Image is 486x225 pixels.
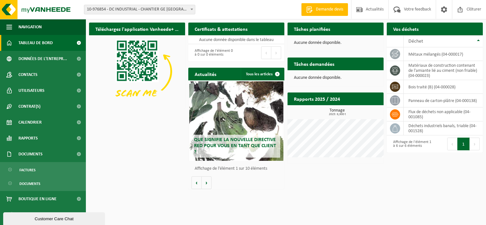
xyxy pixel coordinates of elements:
td: métaux mélangés (04-000017) [404,47,483,61]
td: bois traité (B) (04-000028) [404,80,483,94]
a: Demande devis [301,3,348,16]
a: Que signifie la nouvelle directive RED pour vous en tant que client ? [189,81,283,161]
h2: Actualités [188,68,223,80]
p: Aucune donnée disponible. [294,76,377,80]
h2: Tâches demandées [288,58,341,70]
button: Vorige [191,176,202,189]
a: Documents [2,177,84,189]
h2: Téléchargez l'application Vanheede+ maintenant! [89,23,185,35]
button: Next [470,138,480,150]
h2: Certificats & attestations [188,23,254,35]
div: Affichage de l'élément 1 à 6 sur 6 éléments [390,137,432,151]
span: Données de l'entrepr... [18,51,67,67]
span: Documents [19,178,40,190]
p: Aucune donnée disponible. [294,41,377,45]
span: Documents [18,146,43,162]
img: Download de VHEPlus App [89,35,185,107]
span: Contacts [18,67,38,83]
h2: Vos déchets [387,23,425,35]
td: Aucune donnée disponible dans le tableau [188,35,284,44]
span: Que signifie la nouvelle directive RED pour vous en tant que client ? [194,137,276,154]
h3: Tonnage [291,108,384,116]
span: Contrat(s) [18,99,40,114]
div: Affichage de l'élément 0 à 0 sur 0 éléments [191,46,233,60]
h2: Rapports 2025 / 2024 [288,92,346,105]
button: Previous [447,138,457,150]
button: 1 [457,138,470,150]
span: Demande devis [314,6,345,13]
button: Next [271,46,281,59]
span: Utilisateurs [18,83,45,99]
span: Boutique en ligne [18,191,57,207]
iframe: chat widget [3,211,106,225]
p: Affichage de l'élément 1 sur 10 éléments [195,167,281,171]
td: panneau de carton-plâtre (04-000138) [404,94,483,107]
span: 2025: 6,900 t [291,113,384,116]
span: Navigation [18,19,42,35]
td: matériaux de construction contenant de l'amiante lié au ciment (non friable) (04-000023) [404,61,483,80]
span: Déchet [408,39,423,44]
td: déchets industriels banals, triable (04-001528) [404,121,483,135]
span: Tableau de bord [18,35,53,51]
span: Rapports [18,130,38,146]
a: Tous les articles [241,68,284,80]
td: flux de déchets non applicable (04-001085) [404,107,483,121]
button: Previous [261,46,271,59]
a: Consulter les rapports [328,105,383,118]
span: Calendrier [18,114,42,130]
button: Volgende [202,176,212,189]
span: 10-976854 - DC INDUSTRIAL - CHANTIER GE CHARLEROI - MARCHIENNE-AU-PONT [84,5,195,14]
h2: Tâches planifiées [288,23,337,35]
span: Conditions d'accepta... [18,207,66,223]
a: Factures [2,164,84,176]
span: Factures [19,164,36,176]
